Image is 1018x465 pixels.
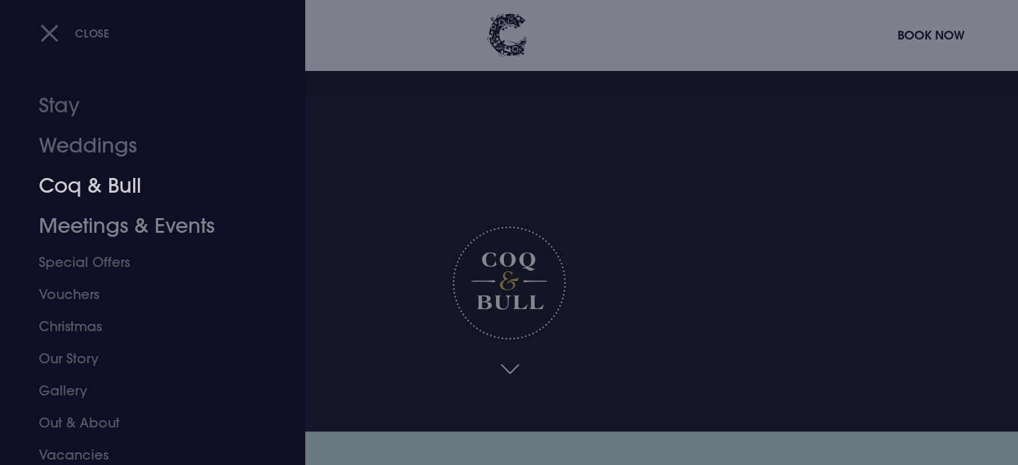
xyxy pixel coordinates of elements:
[75,26,110,40] span: Close
[39,86,250,126] a: Stay
[39,126,250,166] a: Weddings
[39,375,250,407] a: Gallery
[39,343,250,375] a: Our Story
[40,19,110,47] button: Close
[39,246,250,278] a: Special Offers
[39,407,250,439] a: Out & About
[39,278,250,310] a: Vouchers
[39,310,250,343] a: Christmas
[39,206,250,246] a: Meetings & Events
[39,166,250,206] a: Coq & Bull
